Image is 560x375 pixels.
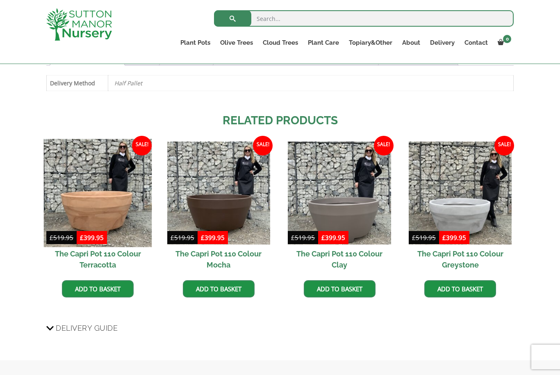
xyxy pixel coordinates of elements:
[493,37,514,48] a: 0
[47,75,108,91] th: Delivery Method
[412,233,436,242] bdi: 519.95
[321,233,345,242] bdi: 399.95
[50,233,73,242] bdi: 519.95
[321,233,325,242] span: £
[46,75,514,91] table: Product Details
[114,75,507,91] p: Half Pallet
[201,233,205,242] span: £
[167,142,270,245] img: The Capri Pot 110 Colour Mocha
[183,280,255,297] a: Add to basket: “The Capri Pot 110 Colour Mocha”
[288,142,391,245] img: The Capri Pot 110 Colour Clay
[503,35,511,43] span: 0
[424,280,496,297] a: Add to basket: “The Capri Pot 110 Colour Greystone”
[80,233,84,242] span: £
[442,233,446,242] span: £
[291,233,315,242] bdi: 519.95
[167,245,270,274] h2: The Capri Pot 110 Colour Mocha
[62,280,134,297] a: Add to basket: “The Capri Pot 110 Colour Terracotta”
[46,245,149,274] h2: The Capri Pot 110 Colour Terracotta
[409,245,512,274] h2: The Capri Pot 110 Colour Greystone
[288,245,391,274] h2: The Capri Pot 110 Colour Clay
[288,142,391,274] a: Sale! The Capri Pot 110 Colour Clay
[425,37,460,48] a: Delivery
[167,142,270,274] a: Sale! The Capri Pot 110 Colour Mocha
[397,37,425,48] a: About
[409,142,512,274] a: Sale! The Capri Pot 110 Colour Greystone
[409,142,512,245] img: The Capri Pot 110 Colour Greystone
[494,136,514,155] span: Sale!
[253,136,273,155] span: Sale!
[214,10,514,27] input: Search...
[460,37,493,48] a: Contact
[175,37,215,48] a: Plant Pots
[80,233,104,242] bdi: 399.95
[56,320,118,336] span: Delivery Guide
[132,136,152,155] span: Sale!
[344,37,397,48] a: Topiary&Other
[412,233,416,242] span: £
[46,142,149,274] a: Sale! The Capri Pot 110 Colour Terracotta
[291,233,295,242] span: £
[171,233,194,242] bdi: 519.95
[215,37,258,48] a: Olive Trees
[201,233,225,242] bdi: 399.95
[46,8,112,41] img: logo
[303,37,344,48] a: Plant Care
[304,280,376,297] a: Add to basket: “The Capri Pot 110 Colour Clay”
[442,233,466,242] bdi: 399.95
[50,233,53,242] span: £
[374,136,394,155] span: Sale!
[46,112,514,129] h2: Related products
[171,233,174,242] span: £
[258,37,303,48] a: Cloud Trees
[44,139,152,247] img: The Capri Pot 110 Colour Terracotta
